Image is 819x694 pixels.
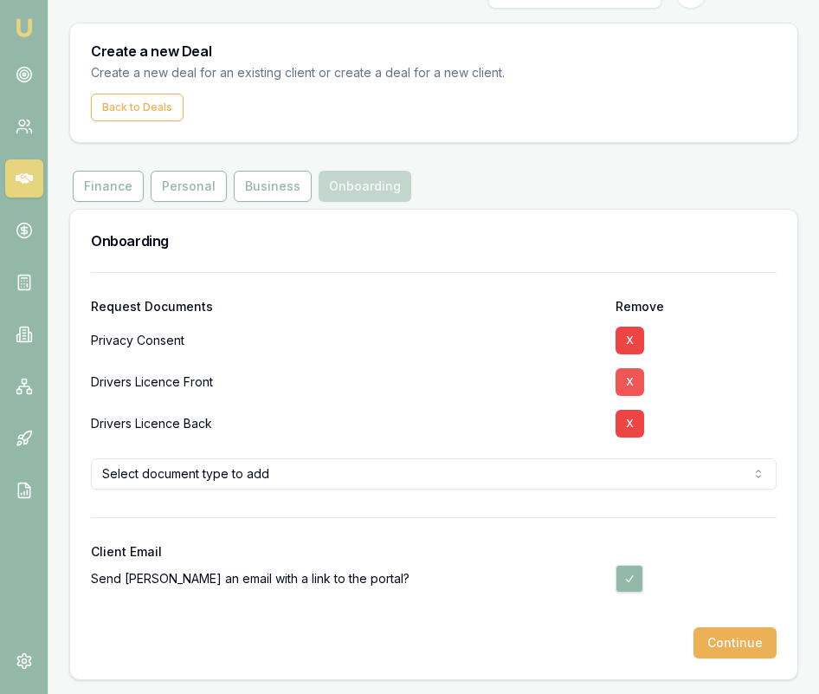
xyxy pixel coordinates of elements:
[151,171,227,202] button: Personal
[91,230,777,251] h3: Onboarding
[616,301,777,313] div: Remove
[234,171,312,202] button: Business
[91,44,777,58] h3: Create a new Deal
[73,171,144,202] button: Finance
[616,327,644,354] button: X
[91,546,777,558] div: Client Email
[91,301,602,313] div: Request Documents
[616,410,644,438] button: X
[91,320,602,361] div: Privacy Consent
[91,63,534,83] p: Create a new deal for an existing client or create a deal for a new client.
[14,17,35,38] img: emu-icon-u.png
[91,403,602,444] div: Drivers Licence Back
[91,570,409,587] label: Send [PERSON_NAME] an email with a link to the portal?
[91,361,602,403] div: Drivers Licence Front
[616,368,644,396] button: X
[693,627,777,658] button: Continue
[91,94,184,121] button: Back to Deals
